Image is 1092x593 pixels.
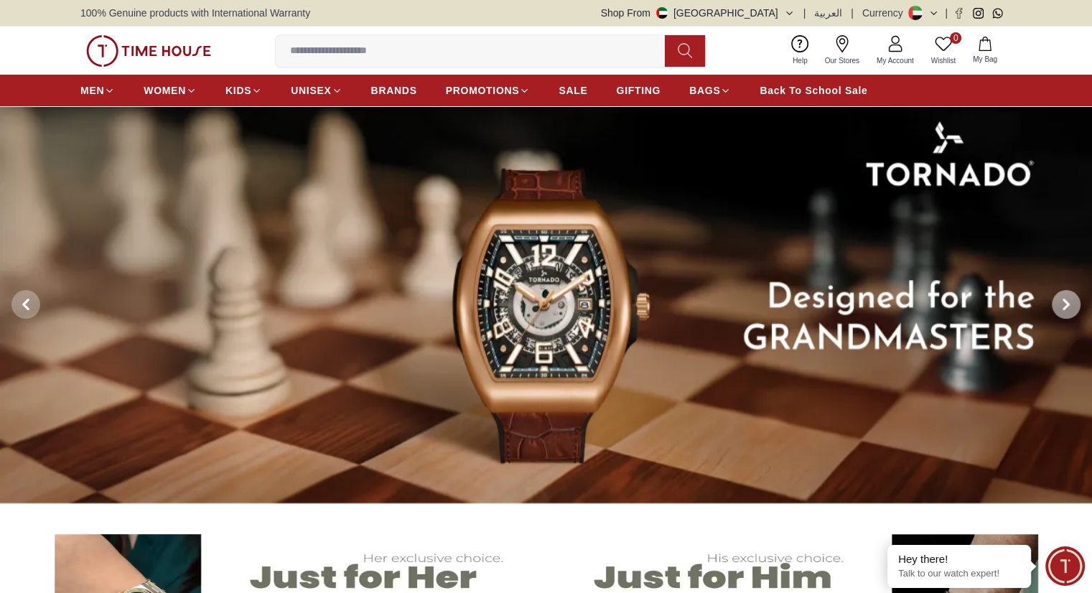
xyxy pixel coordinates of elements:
a: Help [784,32,816,69]
img: ... [86,35,211,67]
span: 0 [950,32,961,44]
span: UNISEX [291,83,331,98]
span: Back To School Sale [760,83,867,98]
a: BRANDS [371,78,417,103]
a: MEN [80,78,115,103]
a: Our Stores [816,32,868,69]
a: UNISEX [291,78,342,103]
a: Facebook [953,8,964,19]
button: My Bag [964,34,1006,67]
span: BRANDS [371,83,417,98]
span: BAGS [689,83,720,98]
span: KIDS [225,83,251,98]
a: WOMEN [144,78,197,103]
button: Shop From[GEOGRAPHIC_DATA] [601,6,795,20]
span: | [945,6,948,20]
a: Back To School Sale [760,78,867,103]
a: GIFTING [616,78,661,103]
span: 100% Genuine products with International Warranty [80,6,310,20]
a: BAGS [689,78,731,103]
span: GIFTING [616,83,661,98]
a: 0Wishlist [923,32,964,69]
a: Instagram [973,8,984,19]
a: SALE [559,78,587,103]
span: MEN [80,83,104,98]
span: WOMEN [144,83,186,98]
div: Chat Widget [1045,546,1085,586]
img: United Arab Emirates [656,7,668,19]
span: My Bag [967,54,1003,65]
span: | [851,6,854,20]
span: | [803,6,806,20]
span: PROMOTIONS [446,83,520,98]
a: KIDS [225,78,262,103]
span: Wishlist [925,55,961,66]
span: SALE [559,83,587,98]
button: العربية [814,6,842,20]
div: Currency [862,6,909,20]
div: Hey there! [898,552,1020,566]
span: Our Stores [819,55,865,66]
span: Help [787,55,813,66]
a: PROMOTIONS [446,78,531,103]
span: My Account [871,55,920,66]
p: Talk to our watch expert! [898,568,1020,580]
a: Whatsapp [992,8,1003,19]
